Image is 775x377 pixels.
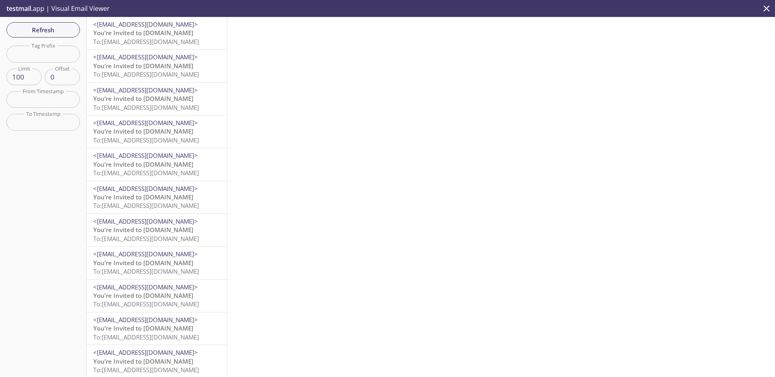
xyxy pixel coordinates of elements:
[93,20,198,28] span: <[EMAIL_ADDRESS][DOMAIN_NAME]>
[87,312,227,345] div: <[EMAIL_ADDRESS][DOMAIN_NAME]>You’re Invited to [DOMAIN_NAME]To:[EMAIL_ADDRESS][DOMAIN_NAME]
[93,70,199,78] span: To: [EMAIL_ADDRESS][DOMAIN_NAME]
[93,184,198,193] span: <[EMAIL_ADDRESS][DOMAIN_NAME]>
[87,181,227,214] div: <[EMAIL_ADDRESS][DOMAIN_NAME]>You’re Invited to [DOMAIN_NAME]To:[EMAIL_ADDRESS][DOMAIN_NAME]
[87,17,227,49] div: <[EMAIL_ADDRESS][DOMAIN_NAME]>You’re Invited to [DOMAIN_NAME]To:[EMAIL_ADDRESS][DOMAIN_NAME]
[93,226,193,234] span: You’re Invited to [DOMAIN_NAME]
[93,333,199,341] span: To: [EMAIL_ADDRESS][DOMAIN_NAME]
[93,86,198,94] span: <[EMAIL_ADDRESS][DOMAIN_NAME]>
[87,214,227,246] div: <[EMAIL_ADDRESS][DOMAIN_NAME]>You’re Invited to [DOMAIN_NAME]To:[EMAIL_ADDRESS][DOMAIN_NAME]
[93,119,198,127] span: <[EMAIL_ADDRESS][DOMAIN_NAME]>
[6,22,80,38] button: Refresh
[93,291,193,300] span: You’re Invited to [DOMAIN_NAME]
[93,62,193,70] span: You’re Invited to [DOMAIN_NAME]
[87,50,227,82] div: <[EMAIL_ADDRESS][DOMAIN_NAME]>You’re Invited to [DOMAIN_NAME]To:[EMAIL_ADDRESS][DOMAIN_NAME]
[93,357,193,365] span: You’re Invited to [DOMAIN_NAME]
[93,193,193,201] span: You’re Invited to [DOMAIN_NAME]
[6,4,31,13] span: testmail
[93,259,193,267] span: You’re Invited to [DOMAIN_NAME]
[93,366,199,374] span: To: [EMAIL_ADDRESS][DOMAIN_NAME]
[93,94,193,103] span: You’re Invited to [DOMAIN_NAME]
[93,348,198,356] span: <[EMAIL_ADDRESS][DOMAIN_NAME]>
[93,283,198,291] span: <[EMAIL_ADDRESS][DOMAIN_NAME]>
[93,38,199,46] span: To: [EMAIL_ADDRESS][DOMAIN_NAME]
[93,103,199,111] span: To: [EMAIL_ADDRESS][DOMAIN_NAME]
[87,148,227,180] div: <[EMAIL_ADDRESS][DOMAIN_NAME]>You’re Invited to [DOMAIN_NAME]To:[EMAIL_ADDRESS][DOMAIN_NAME]
[93,300,199,308] span: To: [EMAIL_ADDRESS][DOMAIN_NAME]
[93,160,193,168] span: You’re Invited to [DOMAIN_NAME]
[13,25,73,35] span: Refresh
[93,29,193,37] span: You’re Invited to [DOMAIN_NAME]
[93,201,199,209] span: To: [EMAIL_ADDRESS][DOMAIN_NAME]
[93,53,198,61] span: <[EMAIL_ADDRESS][DOMAIN_NAME]>
[93,267,199,275] span: To: [EMAIL_ADDRESS][DOMAIN_NAME]
[93,217,198,225] span: <[EMAIL_ADDRESS][DOMAIN_NAME]>
[93,169,199,177] span: To: [EMAIL_ADDRESS][DOMAIN_NAME]
[93,316,198,324] span: <[EMAIL_ADDRESS][DOMAIN_NAME]>
[87,280,227,312] div: <[EMAIL_ADDRESS][DOMAIN_NAME]>You’re Invited to [DOMAIN_NAME]To:[EMAIL_ADDRESS][DOMAIN_NAME]
[93,235,199,243] span: To: [EMAIL_ADDRESS][DOMAIN_NAME]
[93,250,198,258] span: <[EMAIL_ADDRESS][DOMAIN_NAME]>
[93,127,193,135] span: You’re Invited to [DOMAIN_NAME]
[87,83,227,115] div: <[EMAIL_ADDRESS][DOMAIN_NAME]>You’re Invited to [DOMAIN_NAME]To:[EMAIL_ADDRESS][DOMAIN_NAME]
[93,324,193,332] span: You’re Invited to [DOMAIN_NAME]
[93,136,199,144] span: To: [EMAIL_ADDRESS][DOMAIN_NAME]
[87,247,227,279] div: <[EMAIL_ADDRESS][DOMAIN_NAME]>You’re Invited to [DOMAIN_NAME]To:[EMAIL_ADDRESS][DOMAIN_NAME]
[93,151,198,159] span: <[EMAIL_ADDRESS][DOMAIN_NAME]>
[87,115,227,148] div: <[EMAIL_ADDRESS][DOMAIN_NAME]>You’re Invited to [DOMAIN_NAME]To:[EMAIL_ADDRESS][DOMAIN_NAME]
